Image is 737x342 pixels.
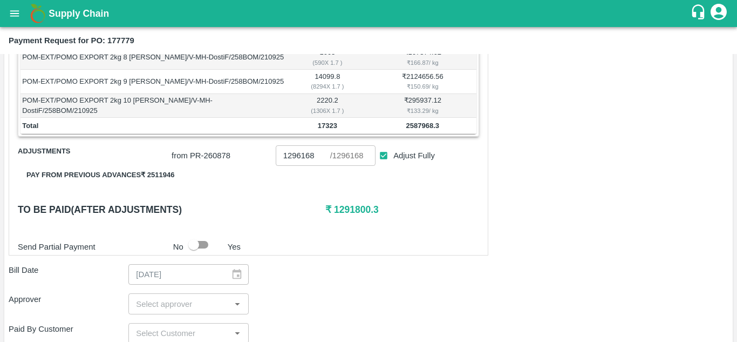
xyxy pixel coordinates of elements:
[9,293,128,305] p: Approver
[27,3,49,24] img: logo
[286,94,368,118] td: 2220.2
[9,264,128,276] p: Bill Date
[21,94,286,118] td: POM-EXT/POMO EXPORT 2kg 10 [PERSON_NAME]/V-MH-DostiF/258BOM/210925
[21,46,286,70] td: POM-EXT/POMO EXPORT 2kg 8 [PERSON_NAME]/V-MH-DostiF/258BOM/210925
[128,264,222,285] input: Bill Date
[370,82,475,91] div: ₹ 150.69 / kg
[286,46,368,70] td: 1003
[228,241,241,253] p: Yes
[318,122,337,130] b: 17323
[690,4,709,23] div: customer-support
[21,70,286,93] td: POM-EXT/POMO EXPORT 2kg 9 [PERSON_NAME]/V-MH-DostiF/258BOM/210925
[230,326,244,340] button: Open
[230,297,244,311] button: Open
[18,166,183,185] button: Pay from previous advances₹ 2511946
[49,8,109,19] b: Supply Chain
[276,145,330,166] input: Advance
[709,2,728,25] div: account of current user
[325,202,479,217] h6: ₹ 1291800.3
[172,150,271,162] p: from PR- 260878
[132,297,227,311] input: Select approver
[18,241,169,253] p: Send Partial Payment
[18,145,172,158] span: Adjustments
[2,1,27,26] button: open drawer
[406,122,439,130] b: 2587968.3
[370,106,475,116] div: ₹ 133.29 / kg
[368,70,476,93] td: ₹ 2124656.56
[286,70,368,93] td: 14099.8
[288,58,367,68] div: ( 590 X 1.7 )
[368,94,476,118] td: ₹ 295937.12
[49,6,690,21] a: Supply Chain
[9,323,128,335] p: Paid By Customer
[132,326,227,340] input: Select Customer
[370,58,475,68] div: ₹ 166.87 / kg
[18,202,325,217] h6: To be paid(After adjustments)
[173,241,183,253] p: No
[288,82,367,91] div: ( 8294 X 1.7 )
[393,150,435,162] span: Adjust Fully
[288,106,367,116] div: ( 1306 X 1.7 )
[9,36,134,45] b: Payment Request for PO: 177779
[22,122,38,130] b: Total
[368,46,476,70] td: ₹ 167374.62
